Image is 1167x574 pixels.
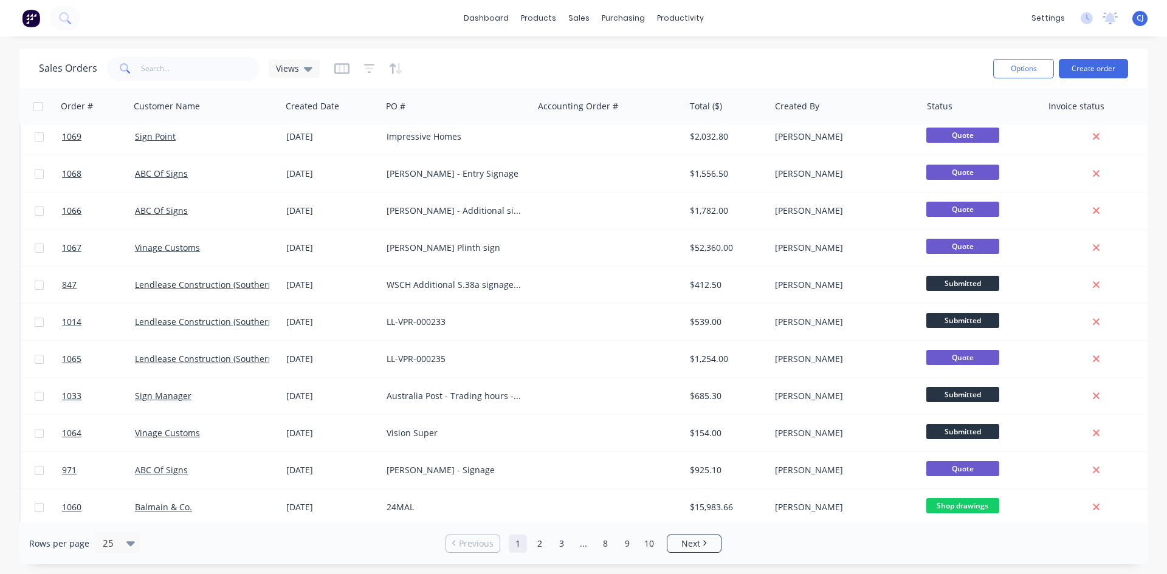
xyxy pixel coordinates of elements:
[387,131,522,143] div: Impressive Homes
[62,501,81,513] span: 1060
[459,538,494,550] span: Previous
[775,316,910,328] div: [PERSON_NAME]
[441,535,726,553] ul: Pagination
[286,131,377,143] div: [DATE]
[286,279,377,291] div: [DATE]
[515,9,562,27] div: products
[62,155,135,192] a: 1068
[458,9,515,27] a: dashboard
[690,316,761,328] div: $539.00
[135,279,323,290] a: Lendlease Construction (Southern) Pty Limited
[775,205,910,217] div: [PERSON_NAME]
[286,353,377,365] div: [DATE]
[509,535,527,553] a: Page 1 is your current page
[446,538,500,550] a: Previous page
[134,100,200,112] div: Customer Name
[39,63,97,74] h1: Sales Orders
[62,193,135,229] a: 1066
[775,100,819,112] div: Created By
[286,390,377,402] div: [DATE]
[62,304,135,340] a: 1014
[775,131,910,143] div: [PERSON_NAME]
[690,464,761,476] div: $925.10
[62,118,135,155] a: 1069
[286,316,377,328] div: [DATE]
[62,242,81,254] span: 1067
[690,279,761,291] div: $412.50
[618,535,636,553] a: Page 9
[775,390,910,402] div: [PERSON_NAME]
[387,353,522,365] div: LL-VPR-000235
[690,205,761,217] div: $1,782.00
[926,461,999,476] span: Quote
[286,464,377,476] div: [DATE]
[690,353,761,365] div: $1,254.00
[135,168,188,179] a: ABC Of Signs
[135,390,191,401] a: Sign Manager
[387,316,522,328] div: LL-VPR-000233
[775,279,910,291] div: [PERSON_NAME]
[387,501,522,513] div: 24MAL
[135,242,200,253] a: Vinage Customs
[62,205,81,217] span: 1066
[135,353,323,364] a: Lendlease Construction (Southern) Pty Limited
[286,501,377,513] div: [DATE]
[690,390,761,402] div: $685.30
[926,239,999,254] span: Quote
[386,100,405,112] div: PO #
[775,501,910,513] div: [PERSON_NAME]
[926,202,999,217] span: Quote
[596,9,651,27] div: purchasing
[927,100,952,112] div: Status
[62,464,77,476] span: 971
[1137,13,1144,24] span: CJ
[553,535,571,553] a: Page 3
[286,427,377,439] div: [DATE]
[1059,59,1128,78] button: Create order
[62,353,81,365] span: 1065
[1025,9,1071,27] div: settings
[62,279,77,291] span: 847
[62,415,135,451] a: 1064
[690,168,761,180] div: $1,556.50
[596,535,614,553] a: Page 8
[62,131,81,143] span: 1069
[562,9,596,27] div: sales
[62,378,135,414] a: 1033
[387,279,522,291] div: WSCH Additional S.38a signage LL-VPR-000217
[135,464,188,476] a: ABC Of Signs
[29,538,89,550] span: Rows per page
[690,501,761,513] div: $15,983.66
[135,316,323,327] a: Lendlease Construction (Southern) Pty Limited
[135,205,188,216] a: ABC Of Signs
[926,498,999,513] span: Shop drawings
[286,205,377,217] div: [DATE]
[387,427,522,439] div: Vision Super
[62,267,135,303] a: 847
[62,452,135,488] a: 971
[387,242,522,254] div: [PERSON_NAME] Plinth sign
[286,100,339,112] div: Created Date
[667,538,721,550] a: Next page
[387,390,522,402] div: Australia Post - Trading hours - bulk sites
[62,168,81,180] span: 1068
[22,9,40,27] img: Factory
[531,535,549,553] a: Page 2
[775,168,910,180] div: [PERSON_NAME]
[775,427,910,439] div: [PERSON_NAME]
[651,9,710,27] div: productivity
[640,535,658,553] a: Page 10
[775,464,910,476] div: [PERSON_NAME]
[926,165,999,180] span: Quote
[690,100,722,112] div: Total ($)
[775,353,910,365] div: [PERSON_NAME]
[286,242,377,254] div: [DATE]
[775,242,910,254] div: [PERSON_NAME]
[387,205,522,217] div: [PERSON_NAME] - Additional signage
[61,100,93,112] div: Order #
[926,424,999,439] span: Submitted
[690,131,761,143] div: $2,032.80
[926,276,999,291] span: Submitted
[681,538,700,550] span: Next
[926,313,999,328] span: Submitted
